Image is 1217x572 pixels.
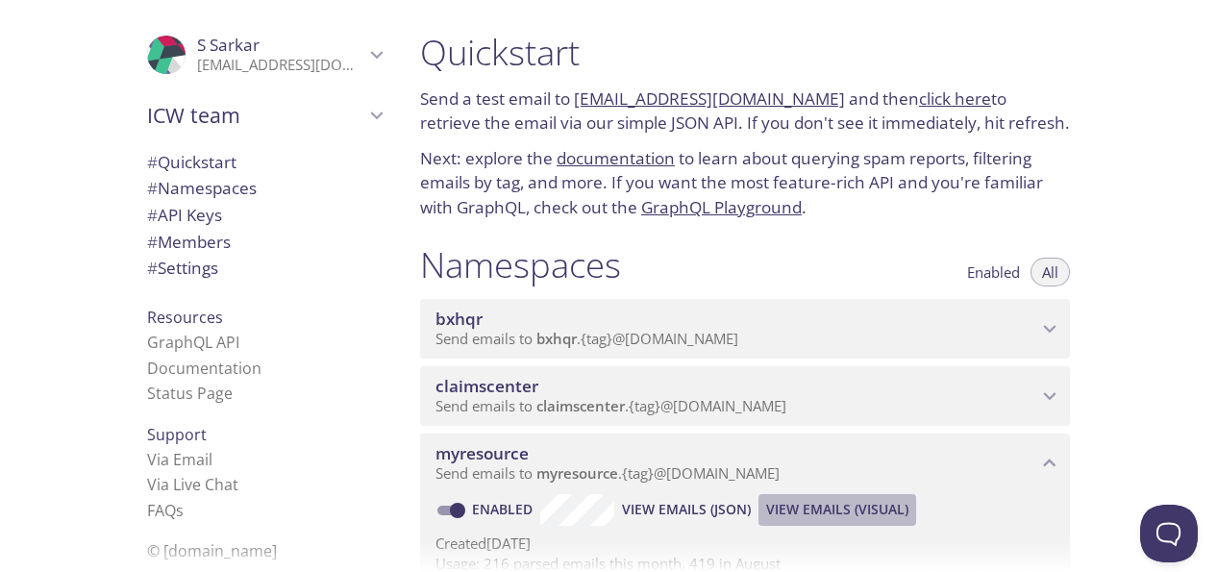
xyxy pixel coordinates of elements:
[758,494,916,525] button: View Emails (Visual)
[435,463,780,483] span: Send emails to . {tag} @[DOMAIN_NAME]
[147,358,261,379] a: Documentation
[420,366,1070,426] div: claimscenter namespace
[197,56,364,75] p: [EMAIL_ADDRESS][DOMAIN_NAME]
[147,151,236,173] span: Quickstart
[147,500,184,521] a: FAQ
[1031,258,1070,286] button: All
[132,149,397,176] div: Quickstart
[435,329,738,348] span: Send emails to . {tag} @[DOMAIN_NAME]
[956,258,1031,286] button: Enabled
[557,147,675,169] a: documentation
[435,442,529,464] span: myresource
[420,31,1070,74] h1: Quickstart
[132,255,397,282] div: Team Settings
[197,34,260,56] span: S Sarkar
[435,308,483,330] span: bxhqr
[147,257,158,279] span: #
[420,243,621,286] h1: Namespaces
[536,463,618,483] span: myresource
[614,494,758,525] button: View Emails (JSON)
[435,375,538,397] span: claimscenter
[147,231,231,253] span: Members
[132,90,397,140] div: ICW team
[147,307,223,328] span: Resources
[420,299,1070,359] div: bxhqr namespace
[766,498,908,521] span: View Emails (Visual)
[147,102,364,129] span: ICW team
[147,231,158,253] span: #
[435,534,1055,554] p: Created [DATE]
[147,474,238,495] a: Via Live Chat
[420,434,1070,493] div: myresource namespace
[147,204,158,226] span: #
[574,87,845,110] a: [EMAIL_ADDRESS][DOMAIN_NAME]
[132,23,397,87] div: S Sarkar
[147,177,257,199] span: Namespaces
[176,500,184,521] span: s
[147,204,222,226] span: API Keys
[147,383,233,404] a: Status Page
[132,175,397,202] div: Namespaces
[435,396,786,415] span: Send emails to . {tag} @[DOMAIN_NAME]
[1140,505,1198,562] iframe: Help Scout Beacon - Open
[469,500,540,518] a: Enabled
[420,146,1070,220] p: Next: explore the to learn about querying spam reports, filtering emails by tag, and more. If you...
[147,177,158,199] span: #
[147,424,207,445] span: Support
[622,498,751,521] span: View Emails (JSON)
[132,202,397,229] div: API Keys
[420,87,1070,136] p: Send a test email to and then to retrieve the email via our simple JSON API. If you don't see it ...
[147,151,158,173] span: #
[536,396,625,415] span: claimscenter
[641,196,802,218] a: GraphQL Playground
[147,332,239,353] a: GraphQL API
[147,449,212,470] a: Via Email
[919,87,991,110] a: click here
[147,257,218,279] span: Settings
[132,229,397,256] div: Members
[536,329,577,348] span: bxhqr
